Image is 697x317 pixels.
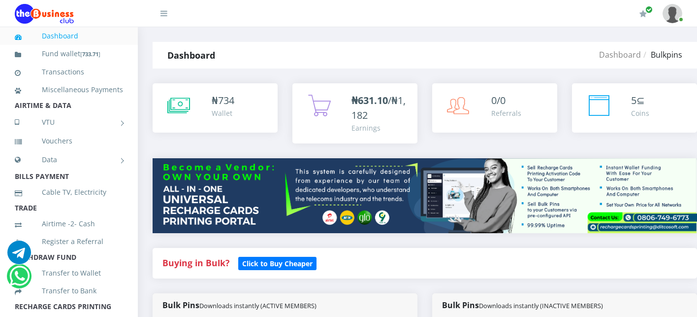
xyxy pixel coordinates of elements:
span: /₦1,182 [351,94,406,122]
img: User [663,4,682,23]
div: Coins [631,108,649,118]
a: Data [15,147,123,172]
a: ₦631.10/₦1,182 Earnings [292,83,417,143]
a: Transfer to Wallet [15,262,123,284]
a: Cable TV, Electricity [15,181,123,204]
a: ₦734 Wallet [153,83,278,133]
a: Chat for support [9,272,30,288]
a: Miscellaneous Payments [15,78,123,101]
i: Renew/Upgrade Subscription [639,10,647,18]
a: Transfer to Bank [15,280,123,302]
strong: Bulk Pins [162,300,317,311]
strong: Bulk Pins [442,300,603,311]
a: Transactions [15,61,123,83]
a: 0/0 Referrals [432,83,557,133]
a: Fund wallet[733.71] [15,42,123,66]
b: Click to Buy Cheaper [242,259,313,268]
a: VTU [15,110,123,135]
div: Earnings [351,123,408,133]
small: [ ] [80,50,100,58]
div: Wallet [212,108,234,118]
strong: Buying in Bulk? [162,257,229,269]
span: 0/0 [491,94,506,107]
div: ₦ [212,93,234,108]
div: Referrals [491,108,521,118]
a: Dashboard [599,49,641,60]
b: ₦631.10 [351,94,388,107]
img: Logo [15,4,74,24]
span: 5 [631,94,636,107]
small: Downloads instantly (INACTIVE MEMBERS) [479,301,603,310]
img: multitenant_rcp.png [153,158,697,233]
a: Register a Referral [15,230,123,253]
div: ⊆ [631,93,649,108]
strong: Dashboard [167,49,215,61]
a: Airtime -2- Cash [15,212,123,235]
a: Vouchers [15,130,123,152]
a: Dashboard [15,25,123,47]
span: 734 [218,94,234,107]
a: Click to Buy Cheaper [238,257,317,269]
span: Renew/Upgrade Subscription [645,6,653,13]
small: Downloads instantly (ACTIVE MEMBERS) [199,301,317,310]
b: 733.71 [82,50,98,58]
a: Chat for support [7,248,31,264]
li: Bulkpins [641,49,682,61]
